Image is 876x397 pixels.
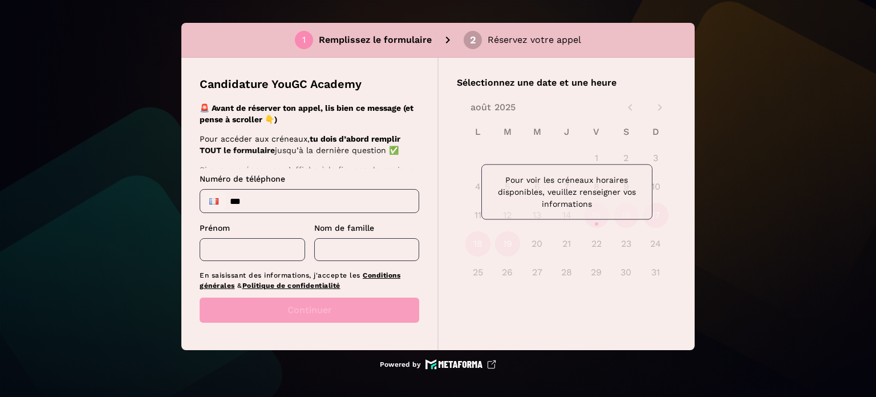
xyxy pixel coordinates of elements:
[457,76,676,90] p: Sélectionnez une date et une heure
[200,223,230,232] span: Prénom
[319,33,432,47] p: Remplissez le formulaire
[200,270,419,291] p: En saisissant des informations, j'accepte les
[200,76,362,92] p: Candidature YouGC Academy
[200,133,416,156] p: Pour accéder aux créneaux, jusqu’à la dernière question ✅
[200,164,416,187] p: Si aucun créneau ne s’affiche à la fin, pas de panique :
[302,35,306,45] div: 1
[202,192,225,210] div: France: + 33
[470,35,476,45] div: 2
[237,282,242,290] span: &
[242,282,340,290] a: Politique de confidentialité
[380,359,496,370] a: Powered by
[314,223,374,232] span: Nom de famille
[380,360,421,369] p: Powered by
[200,174,285,183] span: Numéro de téléphone
[491,174,643,210] p: Pour voir les créneaux horaires disponibles, veuillez renseigner vos informations
[488,33,581,47] p: Réservez votre appel
[200,103,413,124] strong: 🚨 Avant de réserver ton appel, lis bien ce message (et pense à scroller 👇)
